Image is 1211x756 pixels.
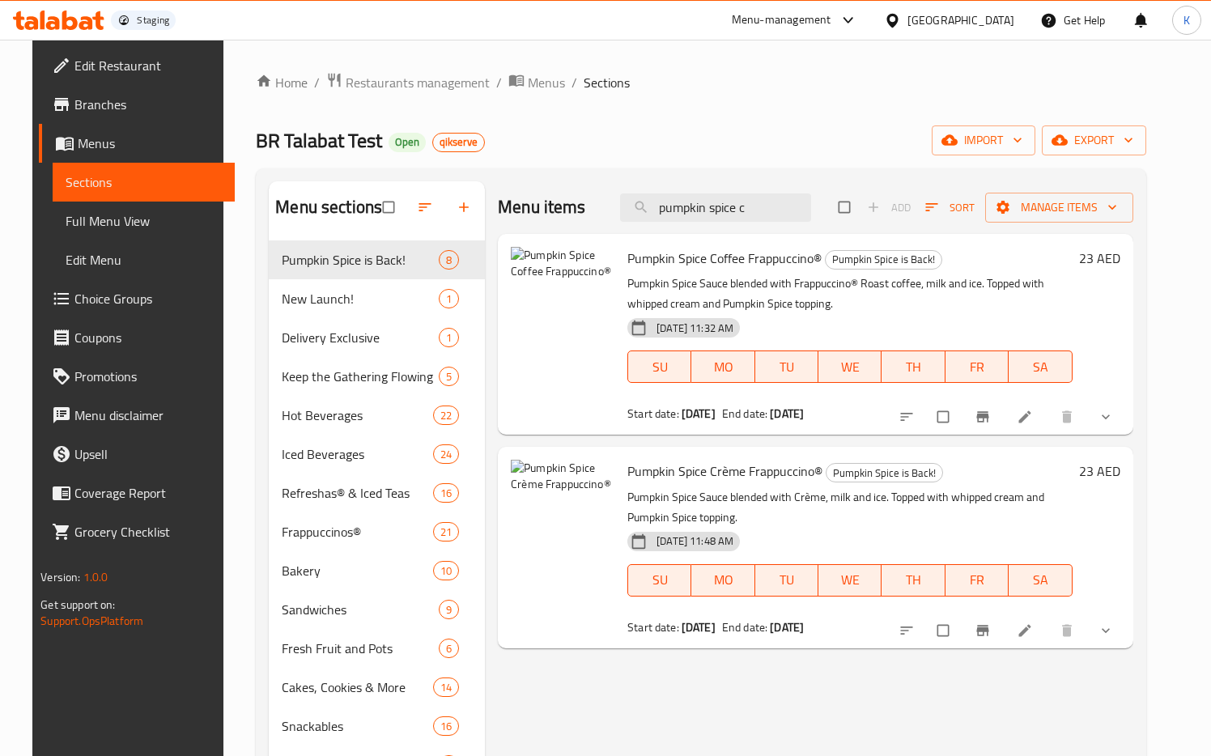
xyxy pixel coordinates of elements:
[269,279,485,318] div: New Launch!1
[826,463,943,482] div: Pumpkin Spice is Back!
[925,198,975,217] span: Sort
[682,617,716,638] b: [DATE]
[256,72,1145,93] nav: breadcrumb
[572,73,577,92] li: /
[389,135,426,149] span: Open
[627,350,691,383] button: SU
[74,95,222,114] span: Branches
[74,406,222,425] span: Menu disclaimer
[1042,125,1146,155] button: export
[620,193,811,222] input: search
[770,403,804,424] b: [DATE]
[440,291,458,307] span: 1
[282,444,433,464] div: Iced Beverages
[511,247,614,350] img: Pumpkin Spice Coffee Frappuccino®
[440,253,458,268] span: 8
[53,163,235,202] a: Sections
[40,610,143,631] a: Support.OpsPlatform
[282,289,439,308] div: New Launch!
[635,568,685,592] span: SU
[66,250,222,270] span: Edit Menu
[433,561,459,580] div: items
[932,125,1035,155] button: import
[1183,11,1190,29] span: K
[439,639,459,658] div: items
[407,189,446,225] span: Sort sections
[269,240,485,279] div: Pumpkin Spice is Back!8
[282,561,433,580] span: Bakery
[269,435,485,474] div: Iced Beverages24
[66,172,222,192] span: Sections
[269,357,485,396] div: Keep the Gathering Flowing5
[74,444,222,464] span: Upsell
[39,85,235,124] a: Branches
[928,615,962,646] span: Select to update
[755,350,818,383] button: TU
[433,406,459,425] div: items
[39,46,235,85] a: Edit Restaurant
[39,396,235,435] a: Menu disclaimer
[682,403,716,424] b: [DATE]
[282,367,439,386] div: Keep the Gathering Flowing
[818,350,882,383] button: WE
[282,677,433,697] span: Cakes, Cookies & More
[1049,613,1088,648] button: delete
[74,483,222,503] span: Coverage Report
[1015,355,1065,379] span: SA
[882,564,945,597] button: TH
[137,14,169,27] div: Staging
[1049,399,1088,435] button: delete
[433,522,459,542] div: items
[439,328,459,347] div: items
[269,318,485,357] div: Delivery Exclusive1
[627,246,822,270] span: Pumpkin Spice Coffee Frappuccino®
[53,202,235,240] a: Full Menu View
[829,192,863,223] span: Select section
[496,73,502,92] li: /
[39,357,235,396] a: Promotions
[433,677,459,697] div: items
[275,195,382,219] h2: Menu sections
[269,551,485,590] div: Bakery10
[74,289,222,308] span: Choice Groups
[945,564,1009,597] button: FR
[269,629,485,668] div: Fresh Fruit and Pots6
[282,639,439,658] span: Fresh Fruit and Pots
[584,73,630,92] span: Sections
[282,600,439,619] div: Sandwiches
[282,522,433,542] span: Frappuccinos®
[650,321,740,336] span: [DATE] 11:32 AM
[433,716,459,736] div: items
[508,72,565,93] a: Menus
[511,460,614,563] img: Pumpkin Spice Crème Frappuccino®
[282,483,433,503] div: Refreshas® & Iced Teas
[434,447,458,462] span: 24
[269,590,485,629] div: Sandwiches9
[40,567,80,588] span: Version:
[433,483,459,503] div: items
[1017,409,1036,425] a: Edit menu item
[755,564,818,597] button: TU
[269,512,485,551] div: Frappuccinos®21
[1015,568,1065,592] span: SA
[66,211,222,231] span: Full Menu View
[39,435,235,474] a: Upsell
[83,567,108,588] span: 1.0.0
[439,289,459,308] div: items
[985,193,1133,223] button: Manage items
[256,122,382,159] span: BR Talabat Test
[256,73,308,92] a: Home
[1088,399,1127,435] button: show more
[907,11,1014,29] div: [GEOGRAPHIC_DATA]
[945,130,1022,151] span: import
[1079,247,1120,270] h6: 23 AED
[440,641,458,656] span: 6
[433,444,459,464] div: items
[440,330,458,346] span: 1
[825,355,875,379] span: WE
[39,279,235,318] a: Choice Groups
[928,401,962,432] span: Select to update
[282,406,433,425] div: Hot Beverages
[326,72,490,93] a: Restaurants management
